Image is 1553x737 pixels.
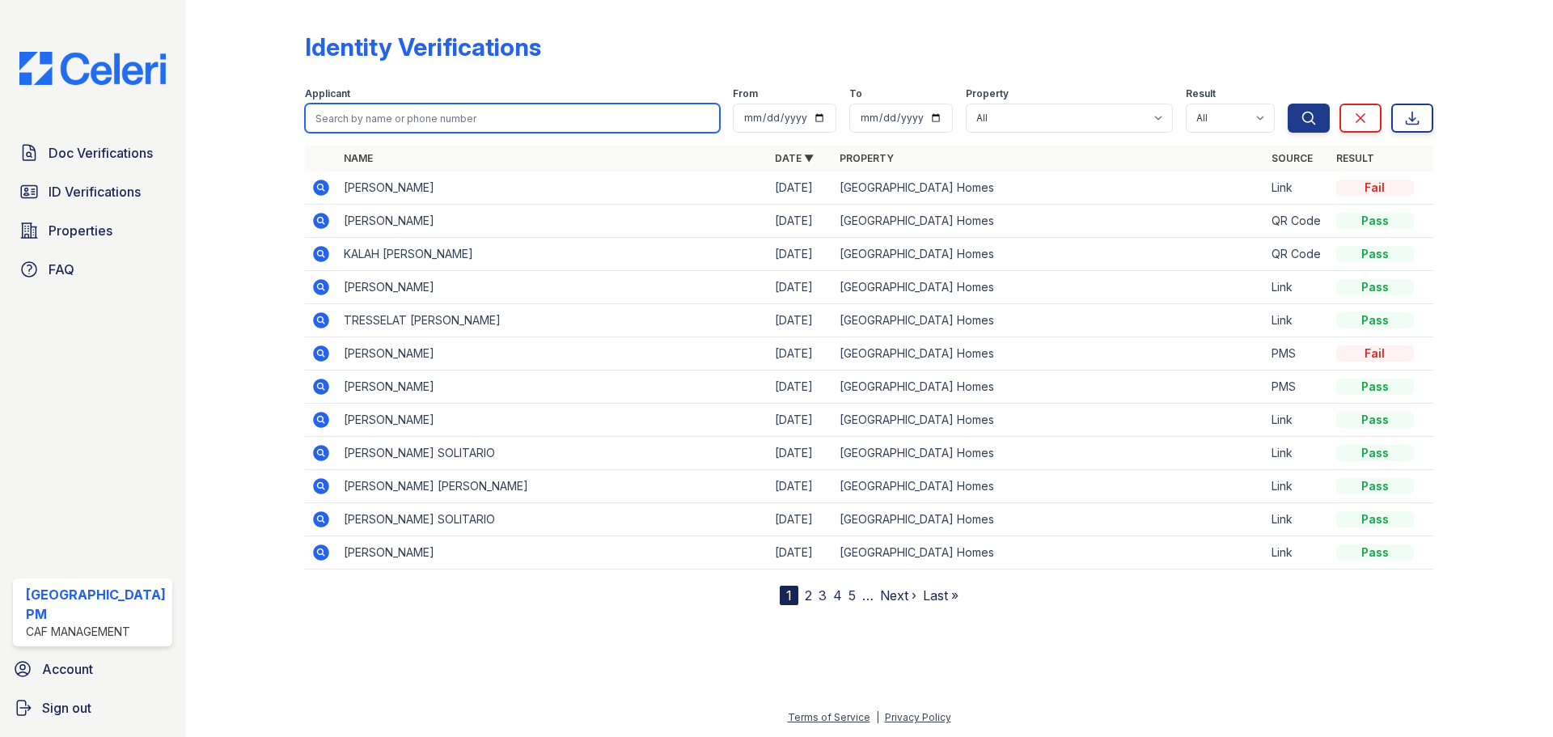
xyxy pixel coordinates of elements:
td: PMS [1265,371,1330,404]
div: Pass [1336,279,1414,295]
a: Last » [923,587,958,604]
a: Date ▼ [775,152,814,164]
div: 1 [780,586,798,605]
td: [DATE] [768,205,833,238]
td: Link [1265,437,1330,470]
td: [PERSON_NAME] [337,371,768,404]
td: Link [1265,172,1330,205]
td: [PERSON_NAME] [PERSON_NAME] [337,470,768,503]
td: QR Code [1265,238,1330,271]
td: [DATE] [768,271,833,304]
div: Pass [1336,445,1414,461]
td: [PERSON_NAME] [337,536,768,570]
a: Property [840,152,894,164]
td: [GEOGRAPHIC_DATA] Homes [833,304,1264,337]
a: Account [6,653,179,685]
td: [DATE] [768,371,833,404]
a: Terms of Service [788,711,870,723]
td: [GEOGRAPHIC_DATA] Homes [833,271,1264,304]
td: [DATE] [768,503,833,536]
span: Doc Verifications [49,143,153,163]
td: [DATE] [768,404,833,437]
label: Property [966,87,1009,100]
label: Result [1186,87,1216,100]
td: [DATE] [768,304,833,337]
div: Pass [1336,213,1414,229]
div: CAF Management [26,624,166,640]
input: Search by name or phone number [305,104,720,133]
div: Pass [1336,312,1414,328]
div: [GEOGRAPHIC_DATA] PM [26,585,166,624]
div: Pass [1336,478,1414,494]
td: PMS [1265,337,1330,371]
label: Applicant [305,87,350,100]
a: 5 [848,587,856,604]
div: Fail [1336,345,1414,362]
td: [PERSON_NAME] [337,205,768,238]
a: Properties [13,214,172,247]
div: Identity Verifications [305,32,541,61]
a: FAQ [13,253,172,286]
a: 4 [833,587,842,604]
div: Pass [1336,544,1414,561]
span: Properties [49,221,112,240]
div: | [876,711,879,723]
a: 3 [819,587,827,604]
div: Pass [1336,379,1414,395]
a: Sign out [6,692,179,724]
a: Source [1272,152,1313,164]
span: ID Verifications [49,182,141,201]
label: To [849,87,862,100]
td: [DATE] [768,536,833,570]
a: Name [344,152,373,164]
td: [GEOGRAPHIC_DATA] Homes [833,470,1264,503]
td: [DATE] [768,470,833,503]
td: KALAH [PERSON_NAME] [337,238,768,271]
td: [GEOGRAPHIC_DATA] Homes [833,437,1264,470]
td: [PERSON_NAME] [337,271,768,304]
td: [GEOGRAPHIC_DATA] Homes [833,337,1264,371]
span: Account [42,659,93,679]
td: TRESSELAT [PERSON_NAME] [337,304,768,337]
a: Doc Verifications [13,137,172,169]
td: [GEOGRAPHIC_DATA] Homes [833,371,1264,404]
td: [DATE] [768,238,833,271]
div: Pass [1336,511,1414,527]
a: Privacy Policy [885,711,951,723]
td: Link [1265,536,1330,570]
td: [DATE] [768,437,833,470]
td: [GEOGRAPHIC_DATA] Homes [833,404,1264,437]
td: Link [1265,503,1330,536]
span: FAQ [49,260,74,279]
td: [GEOGRAPHIC_DATA] Homes [833,536,1264,570]
div: Pass [1336,412,1414,428]
td: [GEOGRAPHIC_DATA] Homes [833,503,1264,536]
div: Fail [1336,180,1414,196]
a: Result [1336,152,1374,164]
div: Pass [1336,246,1414,262]
td: [GEOGRAPHIC_DATA] Homes [833,238,1264,271]
td: [PERSON_NAME] SOLITARIO [337,437,768,470]
td: Link [1265,404,1330,437]
td: [PERSON_NAME] [337,337,768,371]
a: ID Verifications [13,176,172,208]
td: [DATE] [768,172,833,205]
a: 2 [805,587,812,604]
td: [PERSON_NAME] [337,404,768,437]
img: CE_Logo_Blue-a8612792a0a2168367f1c8372b55b34899dd931a85d93a1a3d3e32e68fde9ad4.png [6,52,179,85]
span: Sign out [42,698,91,718]
td: [PERSON_NAME] SOLITARIO [337,503,768,536]
label: From [733,87,758,100]
td: [GEOGRAPHIC_DATA] Homes [833,172,1264,205]
td: [DATE] [768,337,833,371]
td: [PERSON_NAME] [337,172,768,205]
td: Link [1265,271,1330,304]
td: Link [1265,470,1330,503]
td: [GEOGRAPHIC_DATA] Homes [833,205,1264,238]
td: Link [1265,304,1330,337]
span: … [862,586,874,605]
a: Next › [880,587,916,604]
td: QR Code [1265,205,1330,238]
